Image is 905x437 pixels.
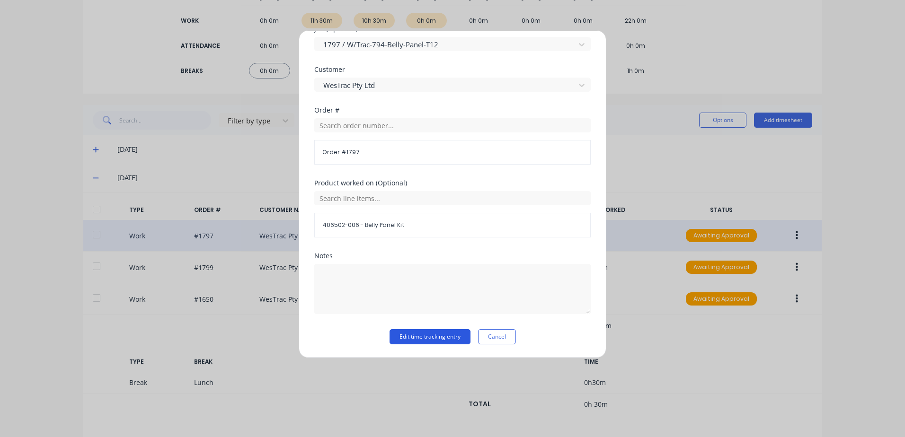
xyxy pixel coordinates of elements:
[322,148,583,157] span: Order # 1797
[314,66,591,73] div: Customer
[314,253,591,259] div: Notes
[314,180,591,186] div: Product worked on (Optional)
[478,329,516,344] button: Cancel
[314,107,591,114] div: Order #
[390,329,470,344] button: Edit time tracking entry
[314,26,591,32] div: Job (Optional)
[322,221,583,229] span: 406502-006 - Belly Panel Kit
[314,191,591,205] input: Search line items...
[314,118,591,132] input: Search order number...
